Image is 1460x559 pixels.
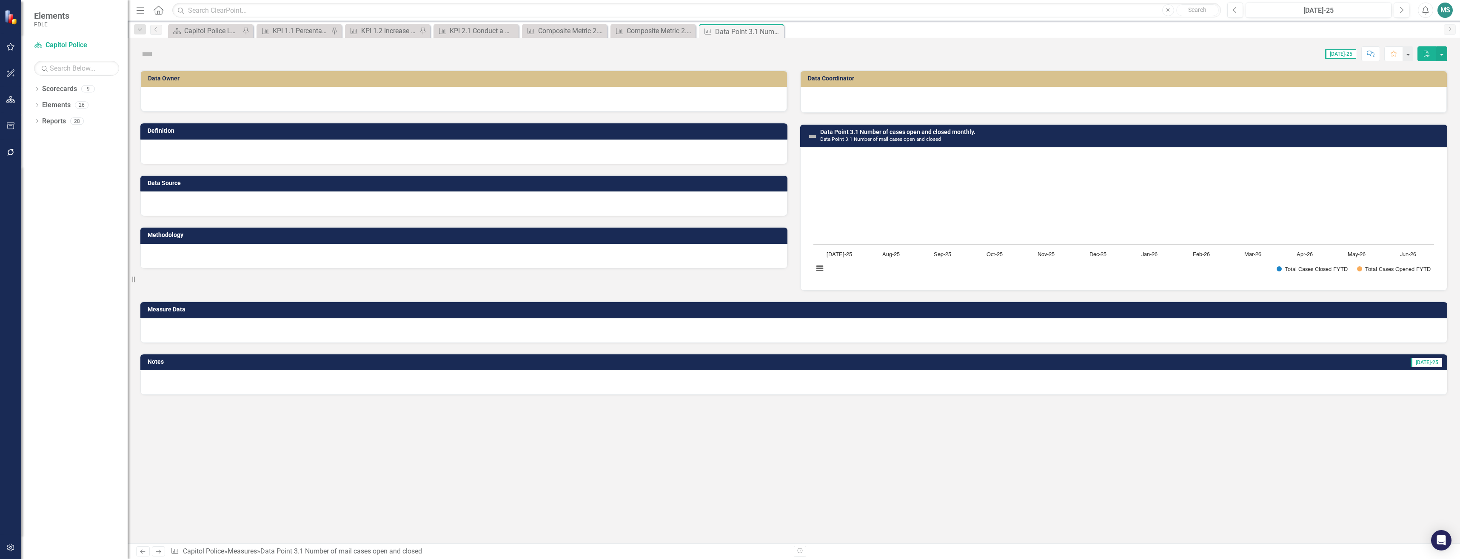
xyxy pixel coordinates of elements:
[1188,6,1206,13] span: Search
[172,3,1221,18] input: Search ClearPoint...
[1089,252,1106,257] text: Dec-25
[1277,266,1348,272] button: Show Total Cases Closed FYTD
[273,26,329,36] div: KPI 1.1 Percentage of critical incidents/priority calls responded to within five minutes or less.
[809,154,1438,282] div: Chart. Highcharts interactive chart.
[34,21,69,28] small: FDLE
[34,61,119,76] input: Search Below...
[259,26,329,36] a: KPI 1.1 Percentage of critical incidents/priority calls responded to within five minutes or less.
[809,154,1438,282] svg: Interactive chart
[934,252,951,257] text: Sep-25
[42,100,71,110] a: Elements
[70,117,84,125] div: 28
[820,128,975,135] a: Data Point 3.1 Number of cases open and closed monthly.
[1325,49,1356,59] span: [DATE]-25
[1411,358,1442,367] span: [DATE]-25
[1141,252,1158,257] text: Jan-26
[1431,530,1451,550] div: Open Intercom Messenger
[450,26,516,36] div: KPI 2.1 Conduct a minimum of 5 patrols/screenings a month using Personal RAD Detectors.
[1297,252,1313,257] text: Apr-26
[361,26,417,36] div: KPI 1.2 Increase in daily presence through proactive patrol and K-9.
[183,547,224,555] a: Capitol Police
[75,102,88,109] div: 26
[1246,3,1392,18] button: [DATE]-25
[34,40,119,50] a: Capitol Police
[34,11,69,21] span: Elements
[882,252,900,257] text: Aug-25
[1249,6,1389,16] div: [DATE]-25
[184,26,240,36] div: Capitol Police Landing Page 2
[228,547,257,555] a: Measures
[140,47,154,61] img: Not Defined
[814,262,826,274] button: View chart menu, Chart
[1176,4,1219,16] button: Search
[1365,267,1431,272] text: Total Cases Opened FYTD
[42,117,66,126] a: Reports
[171,547,787,556] div: » »
[1193,252,1210,257] text: Feb-26
[827,252,852,257] text: [DATE]-25
[627,26,693,36] div: Composite Metric 2.2b Awareness trainings
[1244,252,1261,257] text: Mar-26
[260,547,422,555] div: Data Point 3.1 Number of mail cases open and closed
[1357,266,1431,272] button: Show Total Cases Opened FYTD
[987,252,1003,257] text: Oct-25
[715,26,782,37] div: Data Point 3.1 Number of mail cases open and closed
[148,180,783,186] h3: Data Source
[1437,3,1453,18] button: MS
[347,26,417,36] a: KPI 1.2 Increase in daily presence through proactive patrol and K-9.
[1400,252,1416,257] text: Jun-26
[148,359,579,365] h3: Notes
[170,26,240,36] a: Capitol Police Landing Page 2
[613,26,693,36] a: Composite Metric 2.2b Awareness trainings
[524,26,605,36] a: Composite Metric 2.2a Community events held
[807,131,818,142] img: Not Defined
[1038,252,1055,257] text: Nov-25
[436,26,516,36] a: KPI 2.1 Conduct a minimum of 5 patrols/screenings a month using Personal RAD Detectors.
[148,128,783,134] h3: Definition
[148,75,783,82] h3: Data Owner
[1348,252,1366,257] text: May-26
[538,26,605,36] div: Composite Metric 2.2a Community events held
[808,75,1443,82] h3: Data Coordinator
[81,86,95,93] div: 9
[42,84,77,94] a: Scorecards
[148,306,1443,313] h3: Measure Data
[4,9,20,25] img: ClearPoint Strategy
[148,232,783,238] h3: Methodology
[820,136,941,142] small: Data Point 3.1 Number of mail cases open and closed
